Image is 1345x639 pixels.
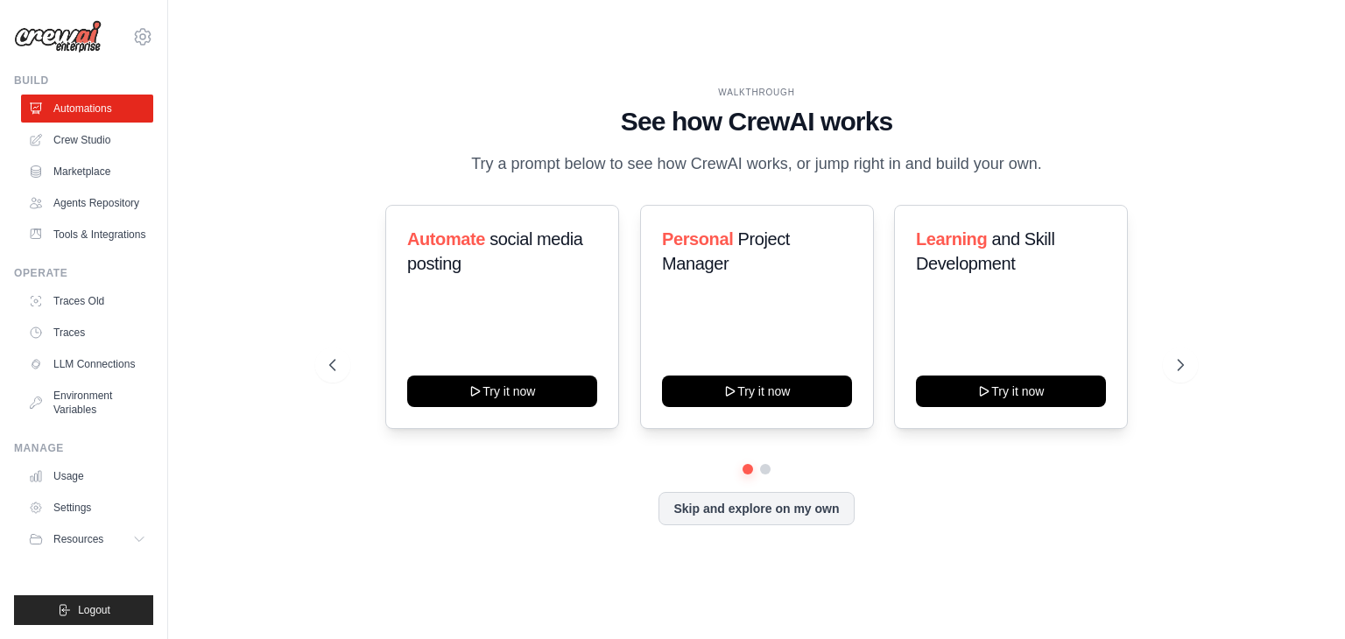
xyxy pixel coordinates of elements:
[14,266,153,280] div: Operate
[916,376,1106,407] button: Try it now
[662,229,733,249] span: Personal
[407,376,597,407] button: Try it now
[21,462,153,490] a: Usage
[662,376,852,407] button: Try it now
[14,74,153,88] div: Build
[21,525,153,553] button: Resources
[662,229,790,273] span: Project Manager
[407,229,583,273] span: social media posting
[78,603,110,617] span: Logout
[21,126,153,154] a: Crew Studio
[21,189,153,217] a: Agents Repository
[329,86,1184,99] div: WALKTHROUGH
[21,494,153,522] a: Settings
[14,595,153,625] button: Logout
[14,441,153,455] div: Manage
[21,382,153,424] a: Environment Variables
[14,20,102,53] img: Logo
[462,151,1051,177] p: Try a prompt below to see how CrewAI works, or jump right in and build your own.
[407,229,485,249] span: Automate
[21,319,153,347] a: Traces
[21,287,153,315] a: Traces Old
[658,492,854,525] button: Skip and explore on my own
[916,229,987,249] span: Learning
[21,350,153,378] a: LLM Connections
[21,221,153,249] a: Tools & Integrations
[21,95,153,123] a: Automations
[21,158,153,186] a: Marketplace
[329,106,1184,137] h1: See how CrewAI works
[53,532,103,546] span: Resources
